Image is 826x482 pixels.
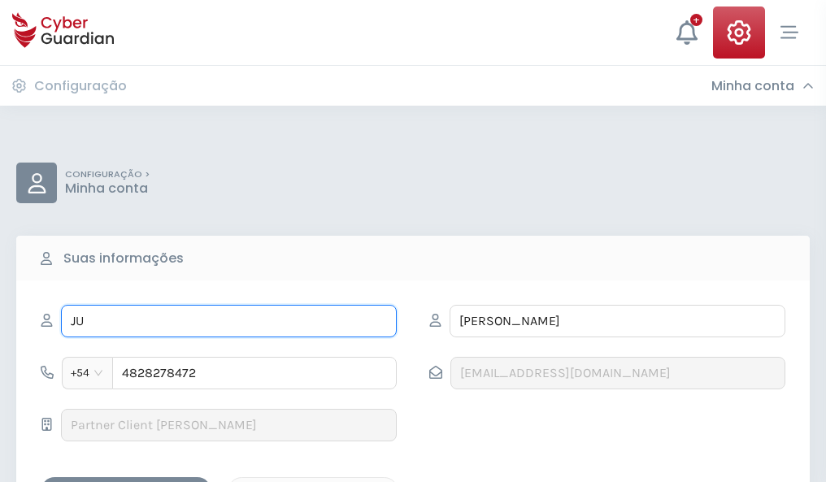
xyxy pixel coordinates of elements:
span: +54 [71,361,104,385]
p: Minha conta [65,180,150,197]
div: Minha conta [711,78,814,94]
p: CONFIGURAÇÃO > [65,169,150,180]
h3: Configuração [34,78,127,94]
div: + [690,14,702,26]
h3: Minha conta [711,78,794,94]
b: Suas informações [63,249,184,268]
